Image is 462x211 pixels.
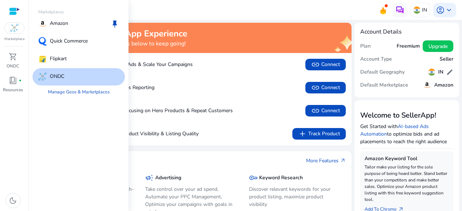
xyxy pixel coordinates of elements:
button: linkConnect [305,59,346,70]
span: link [311,60,320,69]
span: key [249,173,258,182]
span: keep [110,19,119,28]
p: ONDC [6,63,19,69]
h5: Amazon [434,82,453,88]
span: Upgrade [428,43,448,50]
p: Quick Commerce [50,37,88,46]
span: dark_mode [9,196,17,205]
img: amazon.svg [423,81,431,89]
p: Resources [3,87,23,93]
h4: Account Details [360,28,453,35]
img: amazon.svg [38,19,47,28]
p: Amazon [50,19,68,28]
a: More Featuresarrow_outward [306,157,346,164]
span: Connect [311,60,340,69]
p: Discover relevant keywords for your product listing, maximize product visibility [249,185,342,208]
h5: Advertising [155,175,181,181]
p: Marketplace [4,36,25,42]
span: Connect [311,83,340,92]
span: arrow_outward [340,158,346,163]
h5: Seller [440,56,453,62]
span: keyboard_arrow_down [445,6,453,14]
span: add [298,129,307,138]
h5: Plan [360,43,371,49]
h5: Keyword Research [259,175,303,181]
span: Connect [311,106,340,115]
img: ondc-sm.webp [10,24,19,32]
span: Track Product [298,129,340,138]
p: Marketplaces [32,9,125,15]
span: fiber_manual_record [19,79,22,82]
h5: Default Marketplace [360,82,408,88]
h5: Account Type [360,56,392,62]
h5: Freemium [397,43,420,49]
span: shopping_cart [9,52,17,61]
p: Flipkart [50,55,67,63]
span: account_circle [436,6,445,14]
p: Get Started with to optimize bids and ad placements to reach the right audience [360,123,453,145]
span: campaign [145,173,154,182]
img: in.svg [428,69,435,76]
span: edit [446,69,453,76]
img: QC-logo.svg [38,37,47,46]
button: addTrack Product [292,128,346,140]
img: ondc-sm.webp [38,72,47,81]
img: flipkart.svg [38,55,47,63]
span: link [311,83,320,92]
p: Boost Sales by Focusing on Hero Products & Repeat Customers [51,107,233,114]
a: AI-based Ads Automation [360,123,429,137]
p: IN [422,4,427,16]
a: Manage Geos & Marketplaces [42,85,115,98]
h3: Welcome to SellerApp! [360,111,453,120]
button: linkConnect [305,105,346,117]
span: link [311,106,320,115]
p: ONDC [50,72,64,81]
h5: Amazon Keyword Tool [365,156,449,162]
p: Tailor make your listing for the sole purpose of being heard better. Stand better than your compe... [365,164,449,203]
span: book_4 [9,76,17,85]
button: Upgrade [423,40,453,52]
button: linkConnect [305,82,346,93]
img: in.svg [413,6,420,14]
h5: Default Geography [360,69,405,75]
h5: IN [438,69,443,75]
